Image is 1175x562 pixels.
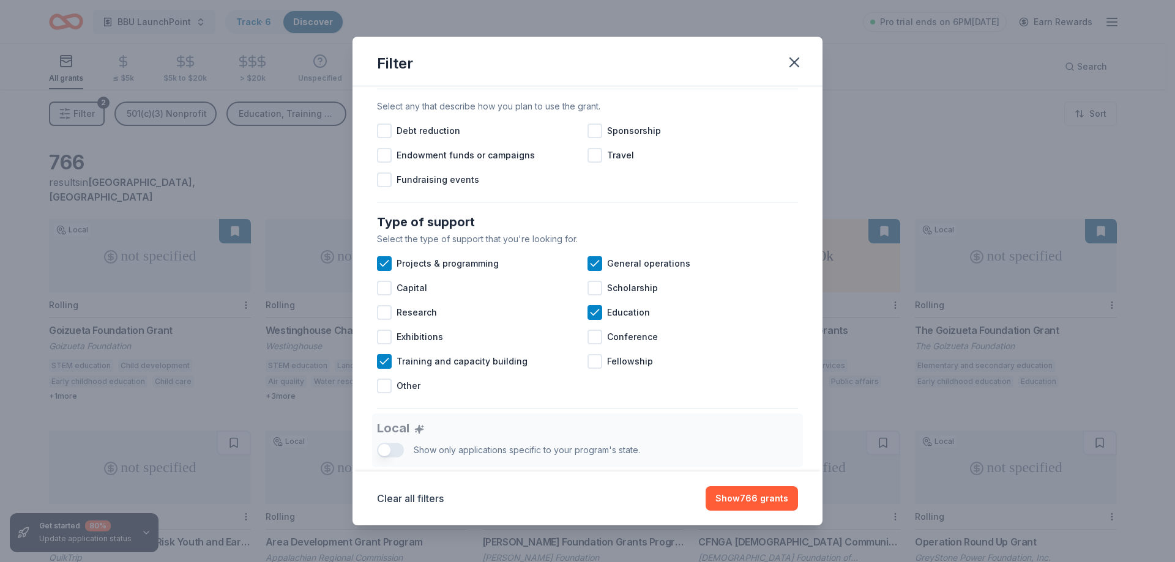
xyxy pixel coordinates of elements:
span: Conference [607,330,658,344]
span: Fellowship [607,354,653,369]
span: Exhibitions [397,330,443,344]
span: Debt reduction [397,124,460,138]
span: Other [397,379,420,393]
span: Education [607,305,650,320]
span: Projects & programming [397,256,499,271]
span: General operations [607,256,690,271]
span: Endowment funds or campaigns [397,148,535,163]
span: Fundraising events [397,172,479,187]
button: Show766 grants [706,486,798,511]
button: Clear all filters [377,491,444,506]
div: Select the type of support that you're looking for. [377,232,798,246]
span: Travel [607,148,634,163]
span: Scholarship [607,281,658,295]
span: Capital [397,281,427,295]
span: Training and capacity building [397,354,528,369]
span: Sponsorship [607,124,661,138]
span: Research [397,305,437,320]
div: Select any that describe how you plan to use the grant. [377,99,798,114]
div: Filter [377,54,413,73]
div: Type of support [377,212,798,232]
